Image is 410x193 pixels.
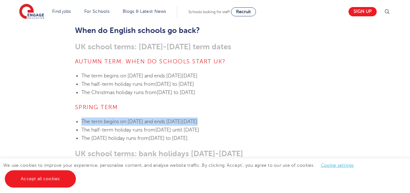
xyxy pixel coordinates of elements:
a: Accept all cookies [5,170,76,188]
span: UK school terms: [DATE]-[DATE] term dates [75,42,231,51]
span: The [DATE] holiday runs from [81,135,149,141]
span: [DATE] until [DATE] [155,127,199,133]
span: [DATE] to [DATE] [149,135,188,141]
a: For Schools [84,9,110,14]
a: Sign up [348,7,377,16]
span: The half-term holiday runs from [81,81,155,87]
span: Schools looking for staff [188,10,230,14]
a: Find jobs [52,9,71,14]
span: [DATE] to [DATE] [155,81,194,87]
span: The term begins on [81,73,126,79]
span: The Christmas holiday runs from [81,90,157,95]
span: UK school terms: bank holidays [DATE]-[DATE] [75,149,243,158]
a: Blogs & Latest News [123,9,166,14]
span: Spring term [75,104,118,110]
a: Cookie settings [321,163,354,168]
span: Recruit [236,9,251,14]
a: Recruit [231,7,256,16]
h2: When do English schools go back? [75,25,335,36]
span: [DATE] and ends [DATE][DATE] [127,73,198,79]
span: Autumn term: When do schools start UK? [75,58,226,65]
span: [DATE] to [DATE] [157,90,195,95]
span: The term begins on [81,119,126,125]
img: Engage Education [19,4,44,20]
span: We use cookies to improve your experience, personalise content, and analyse website traffic. By c... [3,163,360,181]
span: The half-term holiday runs from [81,127,155,133]
span: [DATE] and ends [DATE][DATE] [127,119,198,125]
